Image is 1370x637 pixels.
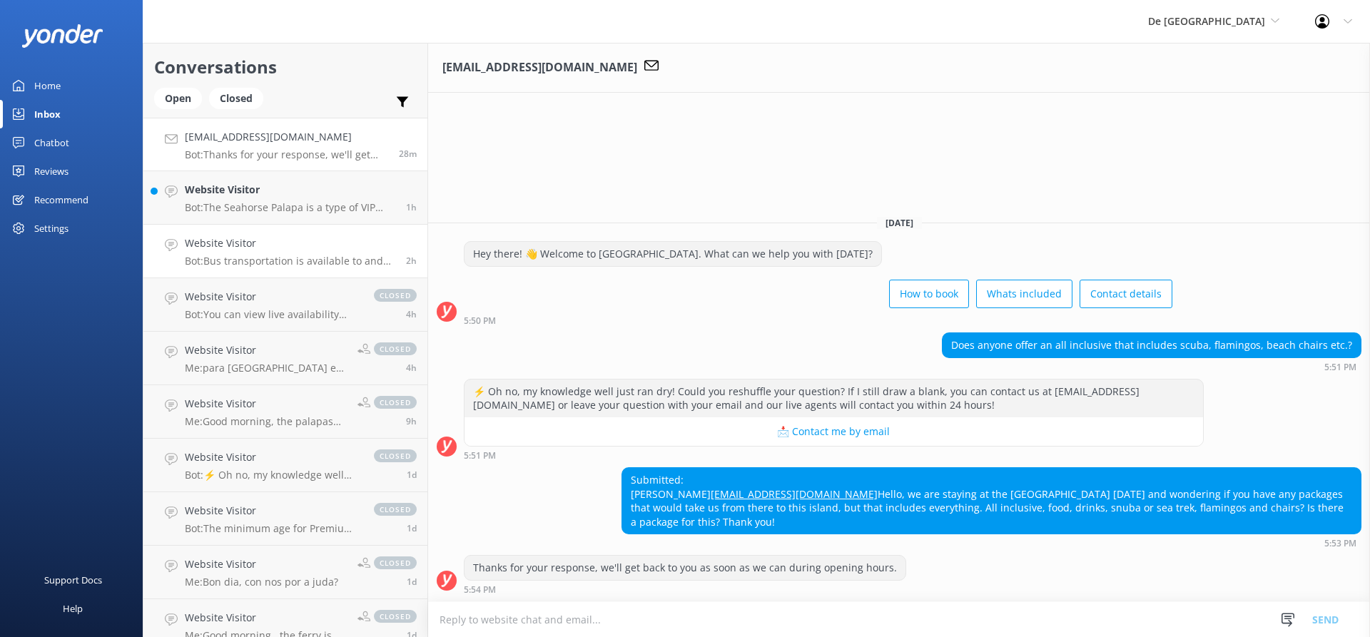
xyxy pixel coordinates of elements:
[374,289,417,302] span: closed
[406,362,417,374] span: Sep 03 2025 01:39pm (UTC -04:00) America/Caracas
[374,503,417,516] span: closed
[185,576,338,588] p: Me: Bon dia, con nos por a juda?
[185,289,360,305] h4: Website Visitor
[185,148,388,161] p: Bot: Thanks for your response, we'll get back to you as soon as we can during opening hours.
[1324,363,1356,372] strong: 5:51 PM
[407,576,417,588] span: Sep 02 2025 08:23am (UTC -04:00) America/Caracas
[464,584,906,594] div: Sep 03 2025 05:54pm (UTC -04:00) America/Caracas
[407,469,417,481] span: Sep 02 2025 12:17pm (UTC -04:00) America/Caracas
[185,610,347,626] h4: Website Visitor
[374,342,417,355] span: closed
[406,201,417,213] span: Sep 03 2025 05:14pm (UTC -04:00) America/Caracas
[185,522,360,535] p: Bot: The minimum age for Premium Seating is [DEMOGRAPHIC_DATA] to maintain a calm and relaxing en...
[976,280,1072,308] button: Whats included
[374,396,417,409] span: closed
[185,129,388,145] h4: [EMAIL_ADDRESS][DOMAIN_NAME]
[877,217,922,229] span: [DATE]
[143,439,427,492] a: Website VisitorBot:⚡ Oh no, my knowledge well just ran dry! Could you reshuffle your question? If...
[1148,14,1265,28] span: De [GEOGRAPHIC_DATA]
[185,362,347,374] p: Me: para [GEOGRAPHIC_DATA] es $119 por persona
[143,225,427,278] a: Website VisitorBot:Bus transportation is available to and from hotels, but buses do not run all d...
[185,503,360,519] h4: Website Visitor
[143,332,427,385] a: Website VisitorMe:para [GEOGRAPHIC_DATA] es $119 por personaclosed4h
[1080,280,1172,308] button: Contact details
[464,315,1172,325] div: Sep 03 2025 05:50pm (UTC -04:00) America/Caracas
[1324,539,1356,548] strong: 5:53 PM
[943,333,1361,357] div: Does anyone offer an all inclusive that includes scuba, flamingos, beach chairs etc.?
[464,586,496,594] strong: 5:54 PM
[465,556,905,580] div: Thanks for your response, we'll get back to you as soon as we can during opening hours.
[154,88,202,109] div: Open
[465,242,881,266] div: Hey there! 👋 Welcome to [GEOGRAPHIC_DATA]. What can we help you with [DATE]?
[465,379,1203,417] div: ⚡ Oh no, my knowledge well just ran dry! Could you reshuffle your question? If I still draw a bla...
[185,449,360,465] h4: Website Visitor
[185,342,347,358] h4: Website Visitor
[464,450,1204,460] div: Sep 03 2025 05:51pm (UTC -04:00) America/Caracas
[406,255,417,267] span: Sep 03 2025 03:37pm (UTC -04:00) America/Caracas
[34,71,61,100] div: Home
[889,280,969,308] button: How to book
[407,522,417,534] span: Sep 02 2025 11:29am (UTC -04:00) America/Caracas
[21,24,103,48] img: yonder-white-logo.png
[44,566,102,594] div: Support Docs
[185,469,360,481] p: Bot: ⚡ Oh no, my knowledge well just ran dry! Could you reshuffle your question? If I still draw ...
[464,317,496,325] strong: 5:50 PM
[711,487,878,501] a: [EMAIL_ADDRESS][DOMAIN_NAME]
[154,90,209,106] a: Open
[143,492,427,546] a: Website VisitorBot:The minimum age for Premium Seating is [DEMOGRAPHIC_DATA] to maintain a calm a...
[185,396,347,412] h4: Website Visitor
[185,201,395,214] p: Bot: The Seahorse Palapa is a type of VIP Palapa, and when you book it, you will have exclusive u...
[406,415,417,427] span: Sep 03 2025 08:57am (UTC -04:00) America/Caracas
[465,417,1203,446] button: 📩 Contact me by email
[209,88,263,109] div: Closed
[442,58,637,77] h3: [EMAIL_ADDRESS][DOMAIN_NAME]
[34,157,68,185] div: Reviews
[209,90,270,106] a: Closed
[143,546,427,599] a: Website VisitorMe:Bon dia, con nos por a juda?closed1d
[143,278,427,332] a: Website VisitorBot:You can view live availability and book your De Palm Island tickets and signat...
[143,385,427,439] a: Website VisitorMe:Good morning, the palapas are on a first come first serveclosed9h
[399,148,417,160] span: Sep 03 2025 05:53pm (UTC -04:00) America/Caracas
[185,556,338,572] h4: Website Visitor
[185,255,395,267] p: Bot: Bus transportation is available to and from hotels, but buses do not run all day. If your ti...
[374,556,417,569] span: closed
[63,594,83,623] div: Help
[374,610,417,623] span: closed
[154,53,417,81] h2: Conversations
[621,538,1361,548] div: Sep 03 2025 05:53pm (UTC -04:00) America/Caracas
[143,171,427,225] a: Website VisitorBot:The Seahorse Palapa is a type of VIP Palapa, and when you book it, you will ha...
[143,118,427,171] a: [EMAIL_ADDRESS][DOMAIN_NAME]Bot:Thanks for your response, we'll get back to you as soon as we can...
[34,128,69,157] div: Chatbot
[185,182,395,198] h4: Website Visitor
[464,452,496,460] strong: 5:51 PM
[34,185,88,214] div: Recommend
[185,235,395,251] h4: Website Visitor
[622,468,1361,534] div: Submitted: [PERSON_NAME] Hello, we are staying at the [GEOGRAPHIC_DATA] [DATE] and wondering if y...
[34,214,68,243] div: Settings
[185,415,347,428] p: Me: Good morning, the palapas are on a first come first serve
[374,449,417,462] span: closed
[406,308,417,320] span: Sep 03 2025 02:14pm (UTC -04:00) America/Caracas
[942,362,1361,372] div: Sep 03 2025 05:51pm (UTC -04:00) America/Caracas
[34,100,61,128] div: Inbox
[185,308,360,321] p: Bot: You can view live availability and book your De Palm Island tickets and signature experience...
